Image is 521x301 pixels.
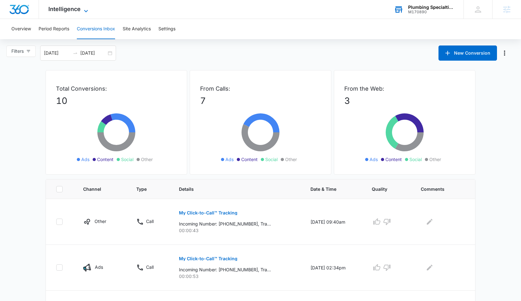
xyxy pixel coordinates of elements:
[303,199,365,245] td: [DATE] 09:40am
[438,45,497,61] button: New Conversion
[179,273,295,280] p: 00:00:53
[95,264,103,270] p: Ads
[83,186,112,192] span: Channel
[225,156,234,163] span: Ads
[179,205,237,220] button: My Click-to-Call™ Tracking
[6,45,36,57] button: Filters
[44,50,70,57] input: Start date
[303,245,365,291] td: [DATE] 02:34pm
[56,94,177,107] p: 10
[265,156,278,163] span: Social
[11,48,24,55] span: Filters
[97,156,113,163] span: Content
[179,186,286,192] span: Details
[385,156,402,163] span: Content
[500,48,510,58] button: Manage Numbers
[408,5,454,10] div: account name
[146,218,154,225] p: Call
[409,156,422,163] span: Social
[73,51,78,56] span: swap-right
[77,19,115,39] button: Conversions Inbox
[310,186,348,192] span: Date & Time
[241,156,258,163] span: Content
[141,156,153,163] span: Other
[200,94,321,107] p: 7
[39,19,69,39] button: Period Reports
[73,51,78,56] span: to
[179,211,237,215] p: My Click-to-Call™ Tracking
[285,156,297,163] span: Other
[136,186,155,192] span: Type
[425,217,435,227] button: Edit Comments
[408,10,454,14] div: account id
[158,19,175,39] button: Settings
[146,264,154,270] p: Call
[370,156,378,163] span: Ads
[421,186,456,192] span: Comments
[48,6,81,12] span: Intelligence
[81,156,89,163] span: Ads
[11,19,31,39] button: Overview
[123,19,151,39] button: Site Analytics
[372,186,396,192] span: Quality
[179,256,237,261] p: My Click-to-Call™ Tracking
[429,156,441,163] span: Other
[179,227,295,234] p: 00:00:43
[121,156,133,163] span: Social
[179,251,237,266] button: My Click-to-Call™ Tracking
[344,84,465,93] p: From the Web:
[56,84,177,93] p: Total Conversions:
[179,266,271,273] p: Incoming Number: [PHONE_NUMBER], Tracking Number: [PHONE_NUMBER], Ring To: [PHONE_NUMBER], Caller...
[425,262,435,273] button: Edit Comments
[95,218,106,225] p: Other
[179,220,271,227] p: Incoming Number: [PHONE_NUMBER], Tracking Number: [PHONE_NUMBER], Ring To: [PHONE_NUMBER], Caller...
[80,50,107,57] input: End date
[200,84,321,93] p: From Calls:
[344,94,465,107] p: 3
